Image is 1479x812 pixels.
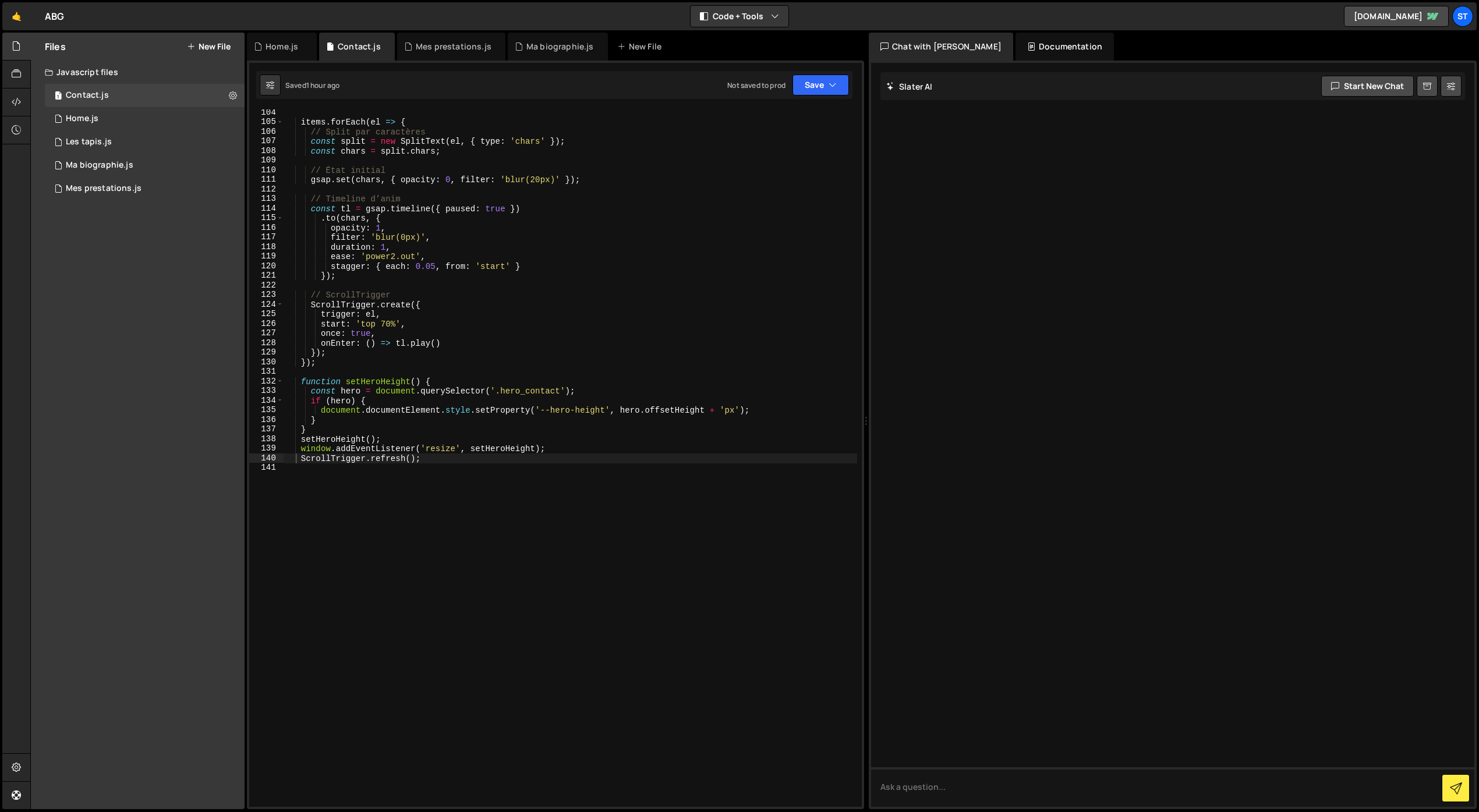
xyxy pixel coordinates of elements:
[249,434,284,444] div: 138
[249,444,284,453] div: 139
[66,90,109,101] div: Contact.js
[249,453,284,463] div: 140
[1344,6,1449,27] a: [DOMAIN_NAME]
[792,75,849,95] button: Save
[249,290,284,300] div: 123
[249,319,284,329] div: 126
[869,33,1013,61] div: Chat with [PERSON_NAME]
[249,185,284,194] div: 112
[249,377,284,387] div: 132
[249,396,284,406] div: 134
[1016,33,1114,61] div: Documentation
[249,117,284,127] div: 105
[249,405,284,415] div: 135
[187,42,231,51] button: New File
[249,357,284,367] div: 130
[45,40,66,53] h2: Files
[727,80,786,90] div: Not saved to prod
[2,2,31,30] a: 🤙
[1452,6,1473,27] a: St
[249,175,284,185] div: 111
[886,81,933,92] h2: Slater AI
[249,415,284,425] div: 136
[416,41,491,52] div: Mes prestations.js
[249,328,284,338] div: 127
[249,165,284,175] div: 110
[249,338,284,348] div: 128
[249,108,284,118] div: 104
[249,261,284,271] div: 120
[249,367,284,377] div: 131
[66,114,98,124] div: Home.js
[45,177,245,200] div: 16686/46222.js
[249,348,284,357] div: 129
[249,424,284,434] div: 137
[45,130,245,154] div: 16686/46185.js
[249,127,284,137] div: 106
[249,194,284,204] div: 113
[249,463,284,473] div: 141
[249,251,284,261] div: 119
[45,9,64,23] div: ABG
[249,146,284,156] div: 108
[249,204,284,214] div: 114
[55,92,62,101] span: 1
[66,183,141,194] div: Mes prestations.js
[691,6,788,27] button: Code + Tools
[617,41,666,52] div: New File
[249,213,284,223] div: 115
[249,386,284,396] div: 133
[249,223,284,233] div: 116
[249,300,284,310] div: 124
[249,242,284,252] div: 118
[249,309,284,319] div: 125
[526,41,594,52] div: Ma biographie.js
[249,281,284,290] div: 122
[285,80,339,90] div: Saved
[249,155,284,165] div: 109
[266,41,298,52] div: Home.js
[66,137,112,147] div: Les tapis.js
[249,271,284,281] div: 121
[338,41,381,52] div: Contact.js
[45,84,245,107] div: 16686/46215.js
[45,154,245,177] div: 16686/46109.js
[45,107,245,130] div: 16686/46111.js
[306,80,340,90] div: 1 hour ago
[249,232,284,242] div: 117
[249,136,284,146] div: 107
[31,61,245,84] div: Javascript files
[66,160,133,171] div: Ma biographie.js
[1321,76,1414,97] button: Start new chat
